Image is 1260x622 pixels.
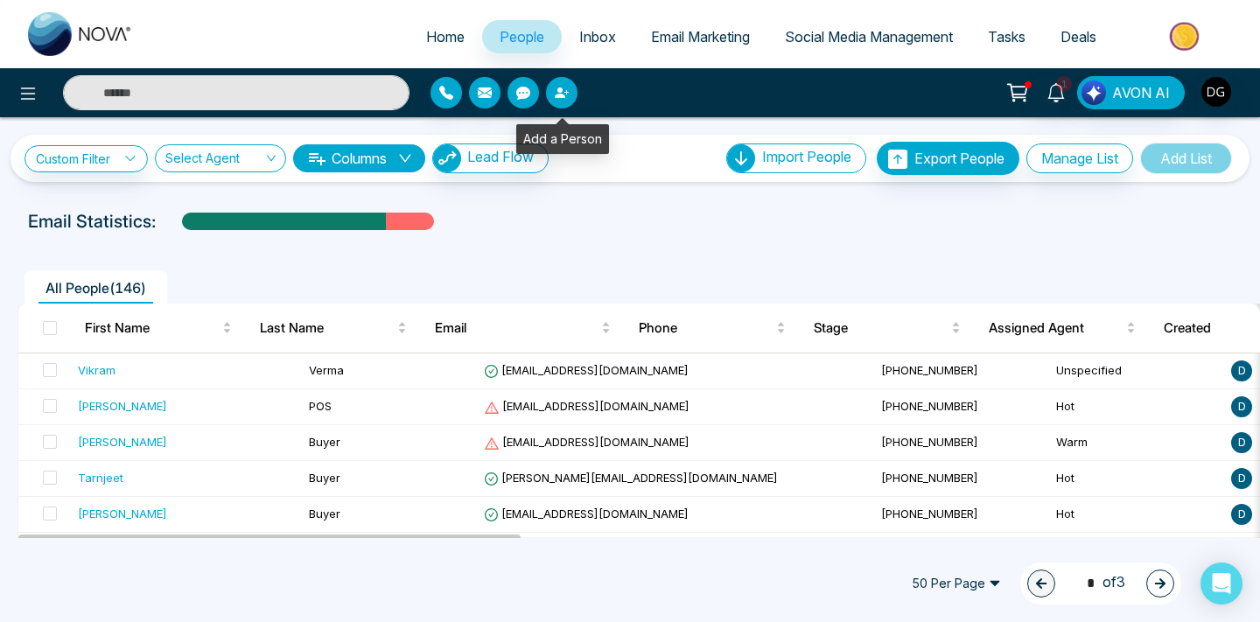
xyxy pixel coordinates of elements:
[85,318,219,339] span: First Name
[970,20,1043,53] a: Tasks
[78,397,167,415] div: [PERSON_NAME]
[426,28,465,45] span: Home
[78,469,123,486] div: Tarnjeet
[1200,563,1242,605] div: Open Intercom Messenger
[1049,533,1224,569] td: Unspecified
[1076,571,1125,595] span: of 3
[484,399,689,413] span: [EMAIL_ADDRESS][DOMAIN_NAME]
[633,20,767,53] a: Email Marketing
[1049,425,1224,461] td: Warm
[1231,396,1252,417] span: D
[1231,504,1252,525] span: D
[425,143,549,173] a: Lead FlowLead Flow
[260,318,394,339] span: Last Name
[989,318,1123,339] span: Assigned Agent
[877,142,1019,175] button: Export People
[1123,17,1249,56] img: Market-place.gif
[975,304,1150,353] th: Assigned Agent
[914,150,1004,167] span: Export People
[1049,389,1224,425] td: Hot
[1035,76,1077,107] a: 1
[309,471,340,485] span: Buyer
[785,28,953,45] span: Social Media Management
[1049,461,1224,497] td: Hot
[1077,76,1185,109] button: AVON AI
[1231,468,1252,489] span: D
[814,318,948,339] span: Stage
[988,28,1025,45] span: Tasks
[246,304,421,353] th: Last Name
[432,143,549,173] button: Lead Flow
[38,279,153,297] span: All People ( 146 )
[24,145,148,172] a: Custom Filter
[1043,20,1114,53] a: Deals
[881,399,978,413] span: [PHONE_NUMBER]
[71,304,246,353] th: First Name
[1201,77,1231,107] img: User Avatar
[1112,82,1170,103] span: AVON AI
[309,363,344,377] span: Verma
[881,363,978,377] span: [PHONE_NUMBER]
[1060,28,1096,45] span: Deals
[516,124,609,154] div: Add a Person
[881,435,978,449] span: [PHONE_NUMBER]
[78,433,167,451] div: [PERSON_NAME]
[1081,80,1106,105] img: Lead Flow
[398,151,412,165] span: down
[762,148,851,165] span: Import People
[484,471,778,485] span: [PERSON_NAME][EMAIL_ADDRESS][DOMAIN_NAME]
[484,435,689,449] span: [EMAIL_ADDRESS][DOMAIN_NAME]
[1049,353,1224,389] td: Unspecified
[1231,432,1252,453] span: D
[651,28,750,45] span: Email Marketing
[1026,143,1133,173] button: Manage List
[309,399,332,413] span: POS
[433,144,461,172] img: Lead Flow
[421,304,625,353] th: Email
[800,304,975,353] th: Stage
[309,435,340,449] span: Buyer
[78,505,167,522] div: [PERSON_NAME]
[500,28,544,45] span: People
[482,20,562,53] a: People
[28,208,156,234] p: Email Statistics:
[579,28,616,45] span: Inbox
[435,318,598,339] span: Email
[484,363,689,377] span: [EMAIL_ADDRESS][DOMAIN_NAME]
[309,507,340,521] span: Buyer
[881,507,978,521] span: [PHONE_NUMBER]
[293,144,425,172] button: Columnsdown
[1056,76,1072,92] span: 1
[1231,360,1252,381] span: D
[78,361,115,379] div: Vikram
[562,20,633,53] a: Inbox
[899,570,1013,598] span: 50 Per Page
[467,148,534,165] span: Lead Flow
[409,20,482,53] a: Home
[484,507,689,521] span: [EMAIL_ADDRESS][DOMAIN_NAME]
[767,20,970,53] a: Social Media Management
[625,304,800,353] th: Phone
[881,471,978,485] span: [PHONE_NUMBER]
[639,318,773,339] span: Phone
[1049,497,1224,533] td: Hot
[28,12,133,56] img: Nova CRM Logo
